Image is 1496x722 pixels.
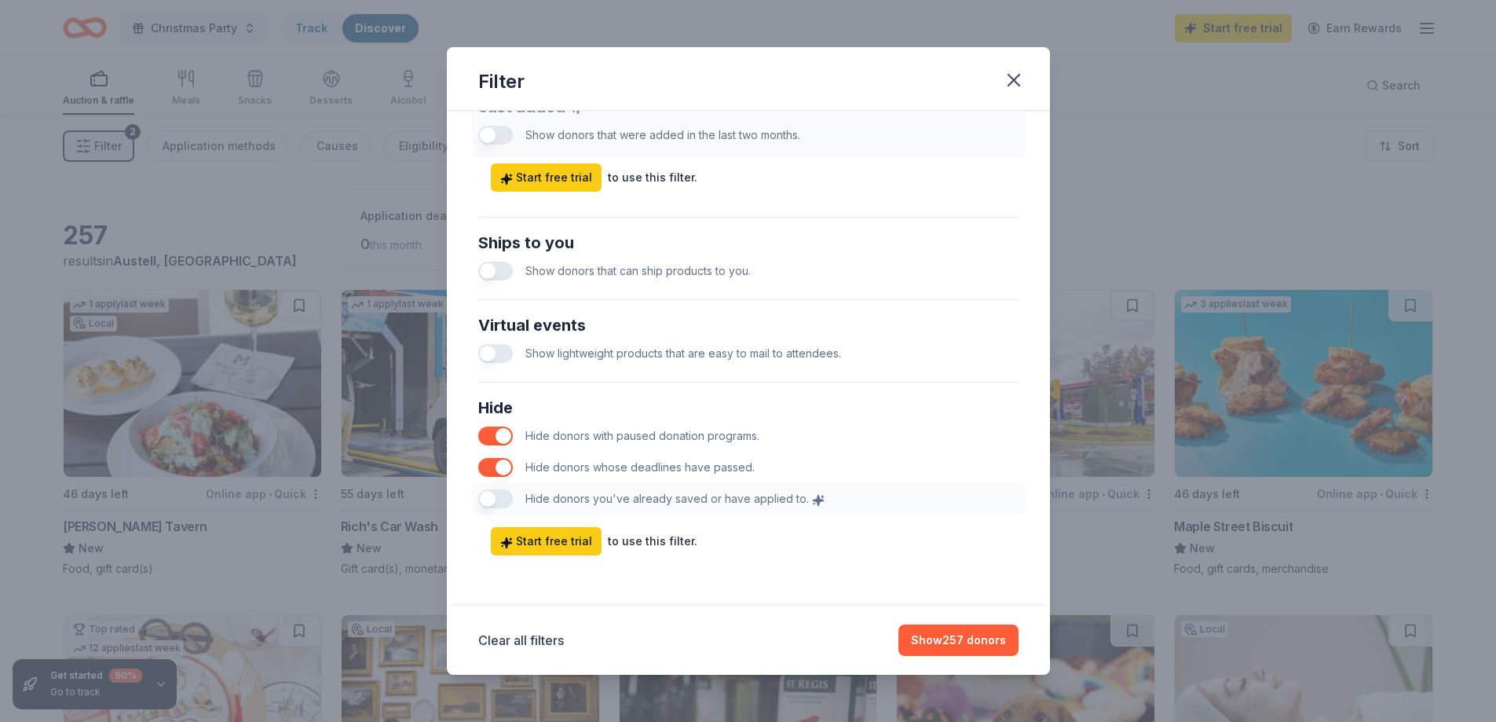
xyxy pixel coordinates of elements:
span: Hide donors with paused donation programs. [525,429,759,442]
button: Clear all filters [478,631,564,650]
div: Ships to you [478,230,1019,255]
span: Start free trial [500,168,592,187]
span: Show donors that can ship products to you. [525,264,751,277]
span: Show lightweight products that are easy to mail to attendees. [525,346,841,360]
button: Show257 donors [898,625,1019,656]
a: Start free trial [491,163,602,192]
span: Hide donors whose deadlines have passed. [525,460,755,474]
span: Start free trial [500,532,592,551]
div: to use this filter. [608,532,697,551]
a: Start free trial [491,527,602,555]
div: Virtual events [478,313,1019,338]
div: Filter [478,69,525,94]
div: Hide [478,395,1019,420]
div: to use this filter. [608,168,697,187]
